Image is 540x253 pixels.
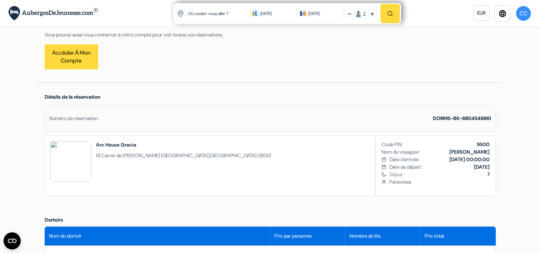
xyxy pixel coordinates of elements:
span: Code PIN: [382,141,403,148]
span: Personnes [389,178,489,186]
span: Séjour : [389,171,489,178]
div: 2 [363,10,365,18]
img: calendarIcon icon [300,10,307,16]
div: Numéro de réservation [49,115,98,122]
a: EUR [473,5,490,21]
input: Ville, université ou logement [187,5,252,22]
button: CC [515,5,531,21]
span: Nom du voyageur: [382,148,420,156]
img: AubergesDeJeunesse.com [9,6,98,21]
span: [GEOGRAPHIC_DATA] [209,152,257,159]
span: Date de départ : [389,163,423,171]
img: calendarIcon icon [252,10,258,16]
h2: Arc House Gracia [96,141,271,148]
div: [DATE] [308,10,320,17]
b: [DATE] 00:00:00 [449,156,490,163]
iframe: Boîte de dialogue "Se connecter avec Google" [393,7,533,79]
span: [GEOGRAPHIC_DATA] [161,152,208,159]
p: Vous pouvez aussi vous connecter à votre compte pour voir toutes vos réservations : [45,31,496,39]
span: Nom du dortoir [49,232,82,240]
span: 08012 [258,152,271,159]
span: Date d'arrivée : [389,156,420,163]
span: Prix total [425,232,444,240]
b: [DATE] [474,164,490,170]
b: 7 [487,171,490,178]
b: [PERSON_NAME] [449,149,490,155]
img: plus [370,12,374,16]
img: location icon [177,10,184,17]
strong: DORMS-BK-6804548861 [433,115,491,121]
a: Accéder à mon compte [45,44,98,69]
div: [DATE] [260,10,293,17]
span: Nombre de lits [349,232,380,240]
span: 18 Carrer de [PERSON_NAME] [96,152,160,159]
span: Détails de la réservation [45,94,100,100]
span: , [96,152,271,159]
span: Prix par personne [274,232,312,240]
span: Dortoirs [45,217,63,223]
b: 9500 [477,141,490,148]
img: XTsINlNlUmQOP1I8 [50,141,91,182]
a: language [494,5,511,22]
button: CMP-Widget öffnen [4,232,21,249]
img: minus [347,12,352,16]
img: guest icon [355,11,362,17]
